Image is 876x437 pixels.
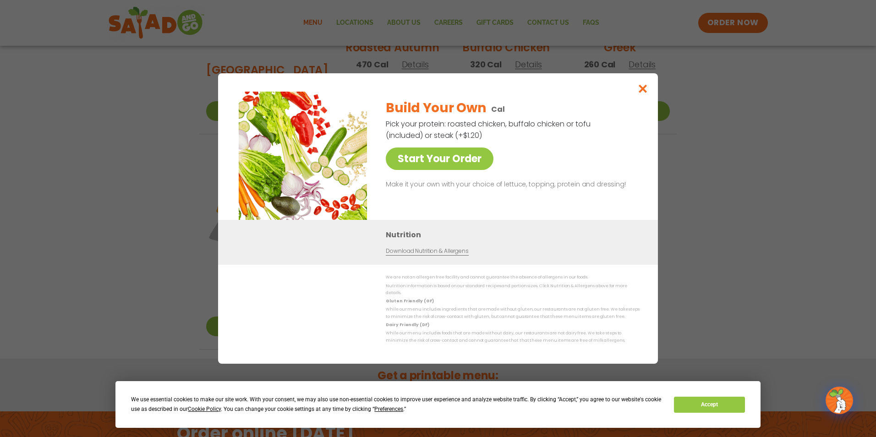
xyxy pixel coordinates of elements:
[386,330,640,344] p: While our menu includes foods that are made without dairy, our restaurants are not dairy free. We...
[386,274,640,281] p: We are not an allergen free facility and cannot guarantee the absence of allergens in our foods.
[386,179,636,190] p: Make it your own with your choice of lettuce, topping, protein and dressing!
[131,395,663,414] div: We use essential cookies to make our site work. With your consent, we may also use non-essential ...
[386,247,468,256] a: Download Nutrition & Allergens
[188,406,221,412] span: Cookie Policy
[386,306,640,320] p: While our menu includes ingredients that are made without gluten, our restaurants are not gluten ...
[386,229,644,240] h3: Nutrition
[115,381,761,428] div: Cookie Consent Prompt
[374,406,403,412] span: Preferences
[827,388,852,413] img: wpChatIcon
[386,322,429,328] strong: Dairy Friendly (DF)
[386,298,433,304] strong: Gluten Friendly (GF)
[674,397,745,413] button: Accept
[386,147,493,170] a: Start Your Order
[386,283,640,297] p: Nutrition information is based on our standard recipes and portion sizes. Click Nutrition & Aller...
[239,92,367,220] img: Featured product photo for Build Your Own
[491,104,505,115] p: Cal
[386,98,486,118] h2: Build Your Own
[628,73,658,104] button: Close modal
[386,118,592,141] p: Pick your protein: roasted chicken, buffalo chicken or tofu (included) or steak (+$1.20)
